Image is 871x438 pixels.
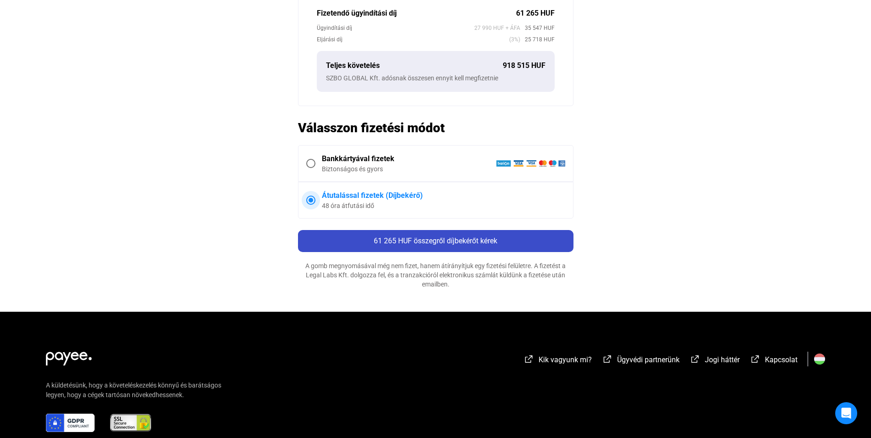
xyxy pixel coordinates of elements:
img: external-link-white [750,354,761,364]
div: 918 515 HUF [503,60,545,71]
h2: Válasszon fizetési módot [298,120,573,136]
img: ssl [109,414,152,432]
div: Open Intercom Messenger [835,402,857,424]
span: Kik vagyunk mi? [539,355,592,364]
div: Fizetendő ügyindítási díj [317,8,516,19]
img: external-link-white [602,354,613,364]
img: external-link-white [523,354,534,364]
a: external-link-whiteJogi háttér [690,357,740,365]
div: 48 óra átfutási idő [322,201,565,210]
img: HU.svg [814,354,825,365]
span: (3%) [509,35,520,44]
span: 35 547 HUF [520,23,555,33]
span: Ügyvédi partnerünk [617,355,680,364]
span: 27 990 HUF + ÁFA [474,23,520,33]
div: A gomb megnyomásával még nem fizet, hanem átírányítjuk egy fizetési felületre. A fizetést a Legal... [298,261,573,289]
img: white-payee-white-dot.svg [46,347,92,365]
div: Teljes követelés [326,60,503,71]
div: SZBO GLOBAL Kft. adósnak összesen ennyit kell megfizetnie [326,73,545,83]
span: Jogi háttér [705,355,740,364]
img: gdpr [46,414,95,432]
a: external-link-whiteKik vagyunk mi? [523,357,592,365]
span: Kapcsolat [765,355,798,364]
div: Átutalással fizetek (Díjbekérő) [322,190,565,201]
img: barion [496,160,565,167]
div: 61 265 HUF [516,8,555,19]
img: external-link-white [690,354,701,364]
div: Biztonságos és gyors [322,164,496,174]
a: external-link-whiteÜgyvédi partnerünk [602,357,680,365]
div: Ügyindítási díj [317,23,474,33]
a: external-link-whiteKapcsolat [750,357,798,365]
div: Eljárási díj [317,35,509,44]
span: 25 718 HUF [520,35,555,44]
div: Bankkártyával fizetek [322,153,496,164]
span: 61 265 HUF összegről díjbekérőt kérek [374,236,497,245]
button: 61 265 HUF összegről díjbekérőt kérek [298,230,573,252]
